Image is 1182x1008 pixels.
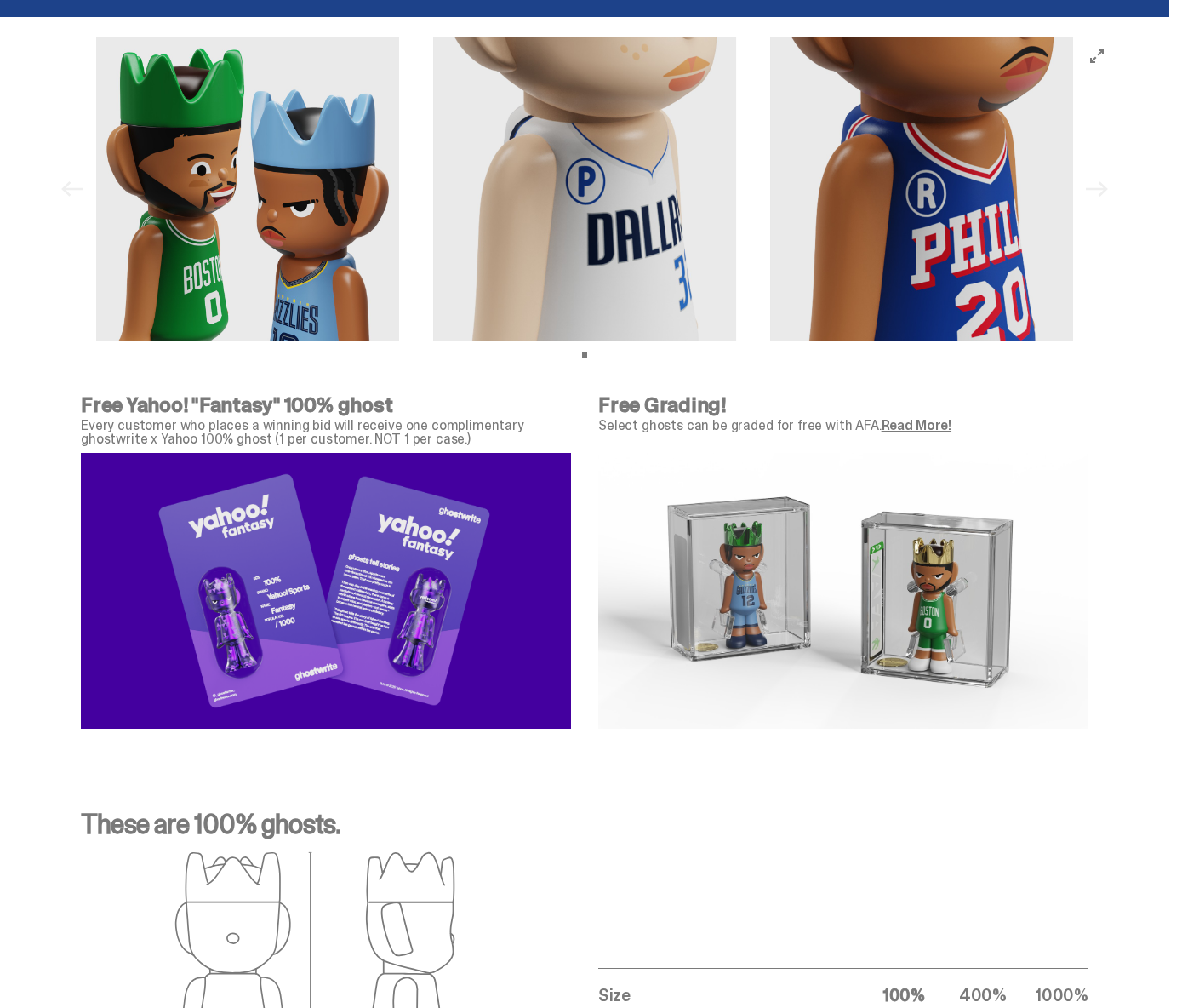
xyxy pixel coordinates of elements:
img: NBA-AFA-Graded-Slab.png [598,453,1088,729]
button: View slide 1 [582,352,587,358]
img: NBA-MG-BaseVictory-ezgif.com-optipng.png [96,37,399,341]
p: Free Grading! [598,395,1088,415]
a: Read More! [882,416,951,434]
button: View full-screen [1087,46,1107,66]
p: These are 100% ghosts. [81,810,1088,851]
p: Every customer who places a winning bid will receive one complimentary ghostwrite x Yahoo 100% gh... [81,419,571,446]
img: NBA-MG-Rookie.png [770,37,1073,341]
img: NBA-MG-Prospect.png [433,37,736,341]
p: Select ghosts can be graded for free with AFA. [598,419,1088,432]
p: Free Yahoo! "Fantasy" 100% ghost [81,395,571,415]
img: Yahoo%20Fantasy%20Creative%20for%20nba%20PDP-04.png [81,453,571,729]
